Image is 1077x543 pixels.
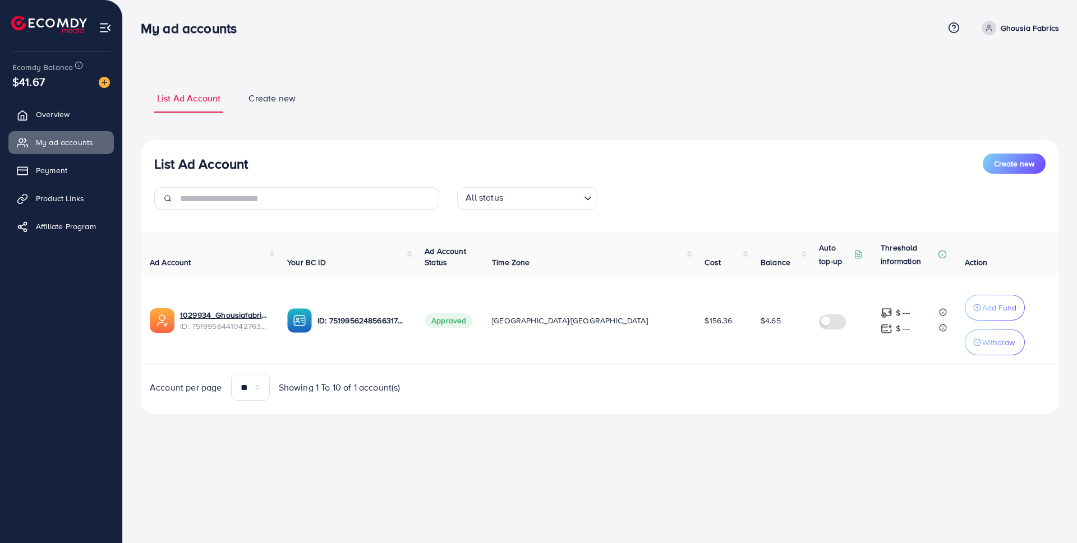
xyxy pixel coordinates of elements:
[8,159,114,182] a: Payment
[492,257,530,268] span: Time Zone
[150,308,174,333] img: ic-ads-acc.e4c84228.svg
[180,321,269,332] span: ID: 7519956441042763777
[881,241,936,268] p: Threshold information
[36,137,93,148] span: My ad accounts
[157,92,220,105] span: List Ad Account
[761,257,790,268] span: Balance
[12,62,73,73] span: Ecomdy Balance
[154,156,248,172] h3: List Ad Account
[141,20,246,36] h3: My ad accounts
[965,257,987,268] span: Action
[463,189,505,207] span: All status
[287,257,326,268] span: Your BC ID
[8,103,114,126] a: Overview
[36,165,67,176] span: Payment
[705,315,732,326] span: $156.36
[8,215,114,238] a: Affiliate Program
[99,77,110,88] img: image
[977,21,1059,35] a: Ghousia Fabrics
[317,314,407,327] p: ID: 7519956248566317057
[896,306,910,319] p: $ ---
[36,193,84,204] span: Product Links
[982,301,1016,314] p: Add Fund
[99,21,112,34] img: menu
[457,187,597,210] div: Search for option
[507,189,579,207] input: Search for option
[11,16,87,33] img: logo
[1029,493,1069,535] iframe: Chat
[983,154,1046,174] button: Create new
[150,257,191,268] span: Ad Account
[965,329,1025,355] button: Withdraw
[12,73,45,90] span: $41.67
[8,187,114,210] a: Product Links
[36,221,96,232] span: Affiliate Program
[994,158,1034,169] span: Create new
[761,315,781,326] span: $4.65
[248,92,296,105] span: Create new
[8,131,114,154] a: My ad accounts
[425,245,466,268] span: Ad Account Status
[1001,21,1059,35] p: Ghousia Fabrics
[425,313,473,328] span: Approved
[279,381,401,394] span: Showing 1 To 10 of 1 account(s)
[287,308,312,333] img: ic-ba-acc.ded83a64.svg
[36,109,70,120] span: Overview
[180,309,269,332] div: <span class='underline'>1029934_Ghousiafabrics_1750876314542</span></br>7519956441042763777
[965,295,1025,321] button: Add Fund
[150,381,222,394] span: Account per page
[881,323,892,335] img: top-up amount
[492,315,648,326] span: [GEOGRAPHIC_DATA]/[GEOGRAPHIC_DATA]
[180,309,269,321] a: 1029934_Ghousiafabrics_1750876314542
[881,307,892,319] img: top-up amount
[819,241,852,268] p: Auto top-up
[982,336,1015,349] p: Withdraw
[705,257,721,268] span: Cost
[896,322,910,335] p: $ ---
